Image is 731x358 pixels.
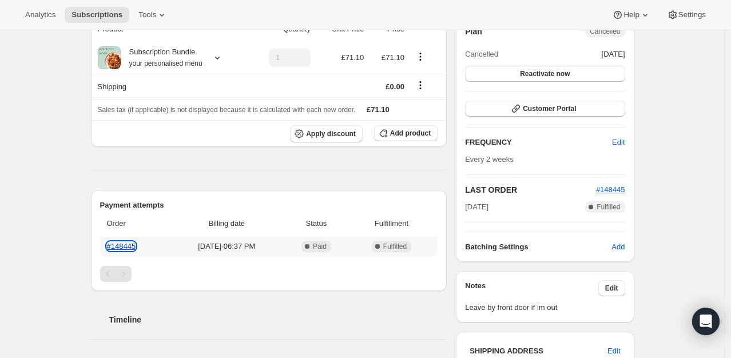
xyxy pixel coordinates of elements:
button: Edit [598,280,625,296]
span: Subscriptions [71,10,122,19]
span: Paid [313,242,327,251]
h2: Plan [465,26,482,37]
span: Cancelled [590,27,620,36]
span: Tools [138,10,156,19]
h2: Payment attempts [100,200,438,211]
th: Order [100,211,170,236]
h3: SHIPPING ADDRESS [470,345,607,357]
span: Leave by front door if im out [465,302,625,313]
button: Tools [132,7,174,23]
span: £0.00 [386,82,404,91]
span: Analytics [25,10,55,19]
button: #148445 [596,184,625,196]
h2: Timeline [109,314,447,325]
span: Edit [607,345,620,357]
h2: LAST ORDER [465,184,596,196]
a: #148445 [107,242,136,250]
span: [DATE] [465,201,488,213]
h6: Batching Settings [465,241,611,253]
img: product img [98,46,121,69]
h2: FREQUENCY [465,137,612,148]
span: Settings [678,10,706,19]
span: Every 2 weeks [465,155,514,164]
span: Fulfilled [383,242,407,251]
span: Cancelled [465,49,498,60]
span: Fulfilled [597,202,620,212]
a: #148445 [596,185,625,194]
div: Subscription Bundle [121,46,202,69]
span: Edit [612,137,625,148]
button: Settings [660,7,713,23]
button: Help [605,7,657,23]
h3: Notes [465,280,598,296]
button: Apply discount [290,125,363,142]
button: Subscriptions [65,7,129,23]
span: Fulfillment [352,218,431,229]
span: £71.10 [341,53,364,62]
span: Edit [605,284,618,293]
span: Billing date [173,218,281,229]
span: [DATE] [602,49,625,60]
small: your personalised menu [129,59,202,67]
span: Sales tax (if applicable) is not displayed because it is calculated with each new order. [98,106,356,114]
button: Product actions [411,50,430,63]
span: Status [287,218,345,229]
span: [DATE] · 06:37 PM [173,241,281,252]
span: Customer Portal [523,104,576,113]
span: Help [623,10,639,19]
th: Shipping [91,74,248,99]
div: Open Intercom Messenger [692,308,720,335]
nav: Pagination [100,266,438,282]
span: Add [611,241,625,253]
button: Reactivate now [465,66,625,82]
button: Add [605,238,631,256]
button: Customer Portal [465,101,625,117]
span: Add product [390,129,431,138]
span: Reactivate now [520,69,570,78]
span: Apply discount [306,129,356,138]
span: £71.10 [382,53,404,62]
button: Edit [605,133,631,152]
span: £71.10 [367,105,390,114]
button: Shipping actions [411,79,430,92]
button: Add product [374,125,438,141]
button: Analytics [18,7,62,23]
